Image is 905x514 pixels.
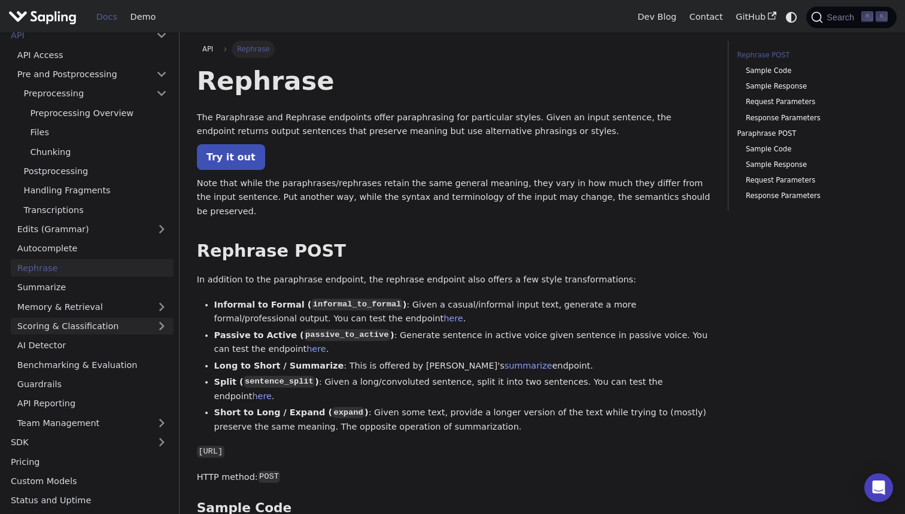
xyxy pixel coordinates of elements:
[4,27,150,44] a: API
[90,8,124,26] a: Docs
[232,41,275,57] span: Rephrase
[214,359,711,373] li: : This is offered by [PERSON_NAME]'s endpoint.
[24,104,174,121] a: Preprocessing Overview
[11,259,174,276] a: Rephrase
[150,434,174,451] button: Expand sidebar category 'SDK'
[11,46,174,63] a: API Access
[304,329,390,341] code: passive_to_active
[214,407,369,417] strong: Short to Long / Expand ( )
[737,128,883,139] a: Paraphrase POST
[823,13,861,22] span: Search
[197,470,711,485] p: HTTP method:
[17,163,174,180] a: Postprocessing
[197,41,219,57] a: API
[306,344,326,354] a: here
[11,337,174,354] a: AI Detector
[214,300,407,309] strong: Informal to Formal ( )
[332,407,365,419] code: expand
[783,8,800,26] button: Switch between dark and light mode (currently system mode)
[683,8,730,26] a: Contact
[631,8,682,26] a: Dev Blog
[11,356,174,373] a: Benchmarking & Evaluation
[258,471,281,483] code: POST
[124,8,162,26] a: Demo
[214,330,394,340] strong: Passive to Active ( )
[11,279,174,296] a: Summarize
[11,298,174,315] a: Memory & Retrieval
[17,182,174,199] a: Handling Fragments
[746,65,879,77] a: Sample Code
[861,11,873,22] kbd: ⌘
[4,453,174,470] a: Pricing
[4,434,150,451] a: SDK
[746,159,879,171] a: Sample Response
[214,375,711,404] li: : Given a long/convoluted sentence, split it into two sentences. You can test the endpoint .
[8,8,77,26] img: Sapling.ai
[17,85,174,102] a: Preprocessing
[17,201,174,218] a: Transcriptions
[8,8,81,26] a: Sapling.ai
[197,65,711,97] h1: Rephrase
[24,124,174,141] a: Files
[197,446,224,458] code: [URL]
[4,473,174,490] a: Custom Models
[214,406,711,434] li: : Given some text, provide a longer version of the text while trying to (mostly) preserve the sam...
[11,376,174,393] a: Guardrails
[746,96,879,108] a: Request Parameters
[11,395,174,412] a: API Reporting
[746,81,879,92] a: Sample Response
[11,414,174,431] a: Team Management
[202,45,213,53] span: API
[444,314,463,323] a: here
[746,175,879,186] a: Request Parameters
[11,66,174,83] a: Pre and Postprocessing
[197,111,711,139] p: The Paraphrase and Rephrase endpoints offer paraphrasing for particular styles. Given an input se...
[197,177,711,219] p: Note that while the paraphrases/rephrases retain the same general meaning, they vary in how much ...
[197,273,711,287] p: In addition to the paraphrase endpoint, the rephrase endpoint also offers a few style transformat...
[150,27,174,44] button: Collapse sidebar category 'API'
[197,144,265,170] a: Try it out
[806,7,896,28] button: Search (Command+K)
[746,190,879,202] a: Response Parameters
[11,221,174,238] a: Edits (Grammar)
[729,8,782,26] a: GitHub
[214,329,711,357] li: : Generate sentence in active voice given sentence in passive voice. You can test the endpoint .
[876,11,888,22] kbd: K
[505,361,552,370] a: summarize
[214,377,319,387] strong: Split ( )
[311,299,402,311] code: informal_to_formal
[737,50,883,61] a: Rephrase POST
[864,473,893,502] div: Open Intercom Messenger
[11,240,174,257] a: Autocomplete
[11,318,174,335] a: Scoring & Classification
[252,391,271,401] a: here
[746,144,879,155] a: Sample Code
[24,143,174,160] a: Chunking
[197,41,711,57] nav: Breadcrumbs
[4,492,174,509] a: Status and Uptime
[214,361,344,370] strong: Long to Short / Summarize
[244,376,315,388] code: sentence_split
[197,241,711,262] h2: Rephrase POST
[746,112,879,124] a: Response Parameters
[214,298,711,327] li: : Given a casual/informal input text, generate a more formal/professional output. You can test th...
